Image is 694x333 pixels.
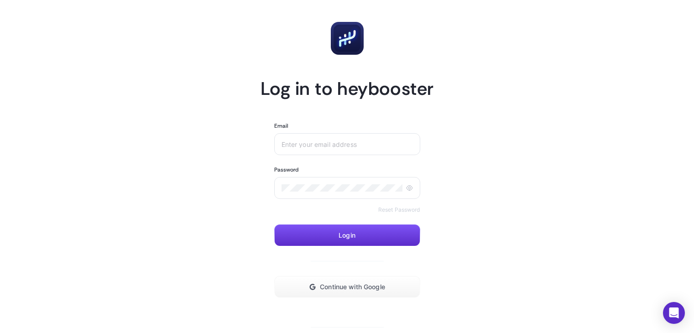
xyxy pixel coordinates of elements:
[378,206,420,213] a: Reset Password
[261,77,434,100] h1: Log in to heybooster
[339,232,355,239] span: Login
[274,166,299,173] label: Password
[274,122,289,130] label: Email
[282,140,413,148] input: Enter your email address
[663,302,685,324] div: Open Intercom Messenger
[320,283,385,291] span: Continue with Google
[274,276,420,298] button: Continue with Google
[274,224,420,246] button: Login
